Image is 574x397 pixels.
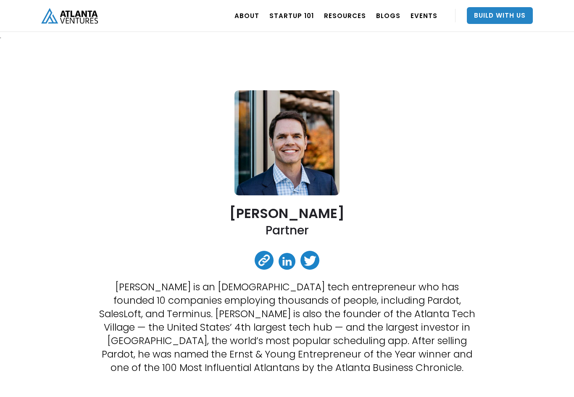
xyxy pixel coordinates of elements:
[229,206,345,221] h2: [PERSON_NAME]
[467,7,533,24] a: Build With Us
[411,4,437,27] a: EVENTS
[324,4,366,27] a: RESOURCES
[266,223,309,238] h2: Partner
[234,4,259,27] a: ABOUT
[269,4,314,27] a: Startup 101
[97,280,477,374] p: [PERSON_NAME] is an [DEMOGRAPHIC_DATA] tech entrepreneur who has founded 10 companies employing t...
[376,4,400,27] a: BLOGS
